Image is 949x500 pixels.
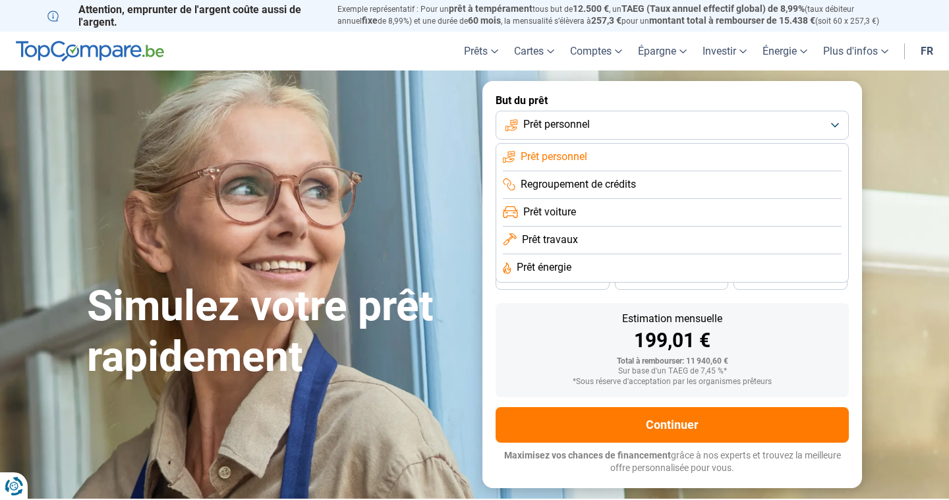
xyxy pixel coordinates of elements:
[456,32,506,70] a: Prêts
[16,41,164,62] img: TopCompare
[630,32,695,70] a: Épargne
[649,15,815,26] span: montant total à rembourser de 15.438 €
[522,233,578,247] span: Prêt travaux
[562,32,630,70] a: Comptes
[523,117,590,132] span: Prêt personnel
[362,15,378,26] span: fixe
[776,276,805,284] span: 24 mois
[496,449,849,475] p: grâce à nos experts et trouvez la meilleure offre personnalisée pour vous.
[913,32,941,70] a: fr
[621,3,805,14] span: TAEG (Taux annuel effectif global) de 8,99%
[506,367,838,376] div: Sur base d'un TAEG de 7,45 %*
[523,205,576,219] span: Prêt voiture
[573,3,609,14] span: 12.500 €
[657,276,686,284] span: 30 mois
[506,357,838,366] div: Total à rembourser: 11 940,60 €
[506,377,838,387] div: *Sous réserve d'acceptation par les organismes prêteurs
[695,32,755,70] a: Investir
[506,314,838,324] div: Estimation mensuelle
[517,260,571,275] span: Prêt énergie
[591,15,621,26] span: 257,3 €
[47,3,322,28] p: Attention, emprunter de l'argent coûte aussi de l'argent.
[496,94,849,107] label: But du prêt
[521,150,587,164] span: Prêt personnel
[755,32,815,70] a: Énergie
[504,450,671,460] span: Maximisez vos chances de financement
[337,3,902,27] p: Exemple représentatif : Pour un tous but de , un (taux débiteur annuel de 8,99%) et une durée de ...
[506,331,838,350] div: 199,01 €
[521,177,636,192] span: Regroupement de crédits
[496,111,849,140] button: Prêt personnel
[815,32,896,70] a: Plus d'infos
[496,407,849,443] button: Continuer
[468,15,501,26] span: 60 mois
[538,276,567,284] span: 36 mois
[506,32,562,70] a: Cartes
[449,3,532,14] span: prêt à tempérament
[87,281,467,383] h1: Simulez votre prêt rapidement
